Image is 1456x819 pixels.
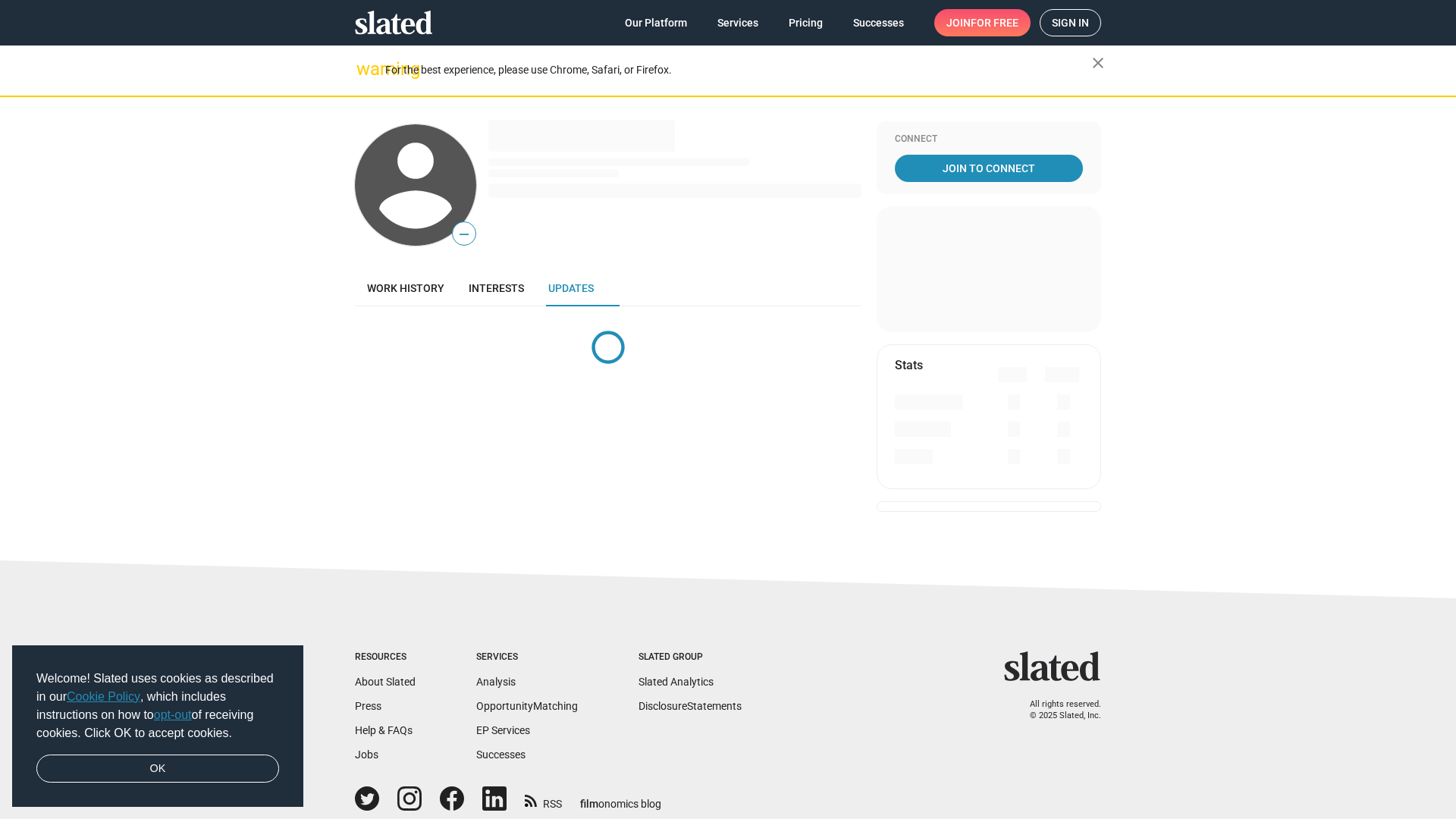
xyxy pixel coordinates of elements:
div: For the best experience, please use Chrome, Safari, or Firefox. [385,60,1092,80]
div: Connect [895,133,1083,146]
a: Our Platform [613,9,699,36]
a: Press [355,700,381,712]
a: Sign in [1040,9,1101,36]
a: Interests [457,270,536,306]
a: About Slated [355,676,416,688]
span: Successes [853,9,904,36]
a: Jobs [355,748,378,761]
mat-icon: warning [356,60,375,78]
a: opt-out [154,708,192,721]
a: Slated Analytics [639,676,714,688]
a: Analysis [476,676,516,688]
span: Welcome! Slated uses cookies as described in our , which includes instructions on how to of recei... [36,670,279,742]
div: Slated Group [639,651,742,664]
span: for free [971,9,1018,36]
a: DisclosureStatements [639,700,742,712]
mat-icon: close [1089,54,1107,72]
span: — [453,224,475,244]
span: Join [946,9,1018,36]
a: EP Services [476,724,530,736]
span: Pricing [789,9,823,36]
a: Successes [476,748,526,761]
p: All rights reserved. © 2025 Slated, Inc. [1014,699,1101,721]
a: Cookie Policy [67,690,140,703]
span: Join To Connect [898,155,1080,182]
a: Joinfor free [934,9,1031,36]
a: Updates [536,270,606,306]
a: Pricing [777,9,835,36]
a: Join To Connect [895,155,1083,182]
a: OpportunityMatching [476,700,578,712]
span: Interests [469,282,524,294]
div: Resources [355,651,416,664]
a: RSS [525,788,562,811]
a: dismiss cookie message [36,755,279,783]
a: Help & FAQs [355,724,413,736]
mat-card-title: Stats [895,357,923,373]
span: Updates [548,282,594,294]
div: cookieconsent [12,645,303,808]
span: Services [717,9,758,36]
div: Services [476,651,578,664]
span: Our Platform [625,9,687,36]
span: film [580,798,598,810]
span: Work history [367,282,444,294]
a: filmonomics blog [580,785,661,811]
a: Successes [841,9,916,36]
a: Services [705,9,770,36]
a: Work history [355,270,457,306]
span: Sign in [1052,10,1089,36]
